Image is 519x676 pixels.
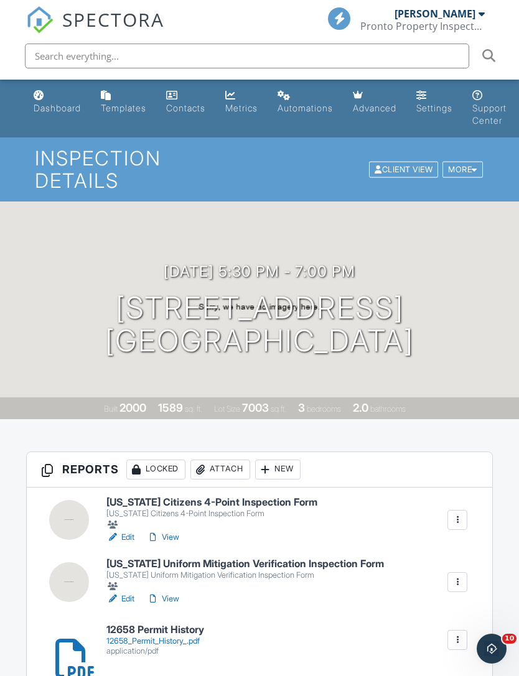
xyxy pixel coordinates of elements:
div: [US_STATE] Uniform Mitigation Verification Inspection Form [106,570,384,580]
span: sq.ft. [271,404,286,414]
a: [US_STATE] Uniform Mitigation Verification Inspection Form [US_STATE] Uniform Mitigation Verifica... [106,558,384,593]
div: Attach [190,460,250,479]
h6: 12658 Permit History [106,624,204,636]
div: application/pdf [106,646,204,656]
h6: [US_STATE] Uniform Mitigation Verification Inspection Form [106,558,384,570]
div: Pronto Property Inspectors [360,20,485,32]
div: 1589 [158,401,183,414]
a: Edit [106,593,134,605]
a: Contacts [161,85,210,120]
h3: [DATE] 5:30 pm - 7:00 pm [164,263,355,280]
span: SPECTORA [62,6,164,32]
div: 3 [298,401,305,414]
h3: Reports [27,452,493,488]
a: SPECTORA [26,17,164,43]
div: Metrics [225,103,258,113]
div: 2.0 [353,401,368,414]
h6: [US_STATE] Citizens 4-Point Inspection Form [106,497,317,508]
a: Settings [411,85,457,120]
a: View [147,593,179,605]
span: bedrooms [307,404,341,414]
div: Templates [101,103,146,113]
a: Automations (Basic) [273,85,338,120]
div: Settings [416,103,452,113]
a: Support Center [467,85,512,132]
span: sq. ft. [185,404,202,414]
div: 7003 [242,401,269,414]
input: Search everything... [25,44,469,68]
a: Metrics [220,85,263,120]
div: [PERSON_NAME] [395,7,475,20]
div: Dashboard [34,103,81,113]
a: Client View [368,164,441,174]
a: Templates [96,85,151,120]
a: 12658 Permit History 12658_Permit_History_.pdf application/pdf [106,624,204,656]
div: Client View [369,161,438,178]
div: New [255,460,301,479]
span: Built [104,404,118,414]
h1: Inspection Details [35,147,484,191]
div: [US_STATE] Citizens 4-Point Inspection Form [106,509,317,519]
div: More [442,161,483,178]
span: 10 [502,634,517,644]
div: Automations [278,103,333,113]
a: [US_STATE] Citizens 4-Point Inspection Form [US_STATE] Citizens 4-Point Inspection Form [106,497,317,531]
a: Edit [106,531,134,544]
span: Lot Size [214,404,240,414]
div: Advanced [353,103,396,113]
a: Dashboard [29,85,86,120]
h1: [STREET_ADDRESS] [GEOGRAPHIC_DATA] [105,292,414,358]
span: bathrooms [370,404,406,414]
div: Locked [126,460,185,479]
div: 2000 [119,401,146,414]
a: View [147,531,179,544]
div: Contacts [166,103,205,113]
div: 12658_Permit_History_.pdf [106,636,204,646]
img: The Best Home Inspection Software - Spectora [26,6,54,34]
a: Advanced [348,85,401,120]
iframe: Intercom live chat [477,634,507,664]
div: Support Center [472,103,507,126]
